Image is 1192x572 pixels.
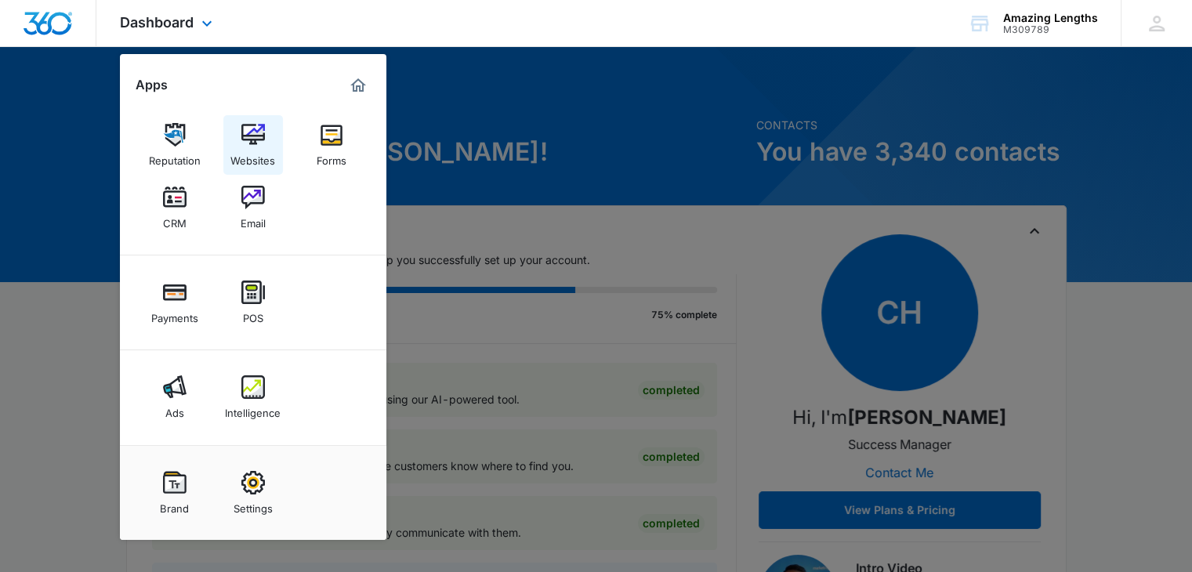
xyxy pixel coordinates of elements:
div: POS [243,304,263,324]
a: Websites [223,115,283,175]
a: CRM [145,178,205,237]
a: Settings [223,463,283,523]
a: POS [223,273,283,332]
h2: Apps [136,78,168,92]
div: Forms [317,147,346,167]
span: Dashboard [120,14,194,31]
a: Email [223,178,283,237]
a: Marketing 360® Dashboard [346,73,371,98]
a: Reputation [145,115,205,175]
a: Payments [145,273,205,332]
div: Reputation [149,147,201,167]
div: Settings [234,494,273,515]
div: Brand [160,494,189,515]
a: Brand [145,463,205,523]
div: account id [1003,24,1098,35]
div: Intelligence [225,399,281,419]
div: Websites [230,147,275,167]
a: Intelligence [223,367,283,427]
div: CRM [163,209,187,230]
a: Ads [145,367,205,427]
a: Forms [302,115,361,175]
div: Email [241,209,266,230]
div: Ads [165,399,184,419]
div: account name [1003,12,1098,24]
div: Payments [151,304,198,324]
